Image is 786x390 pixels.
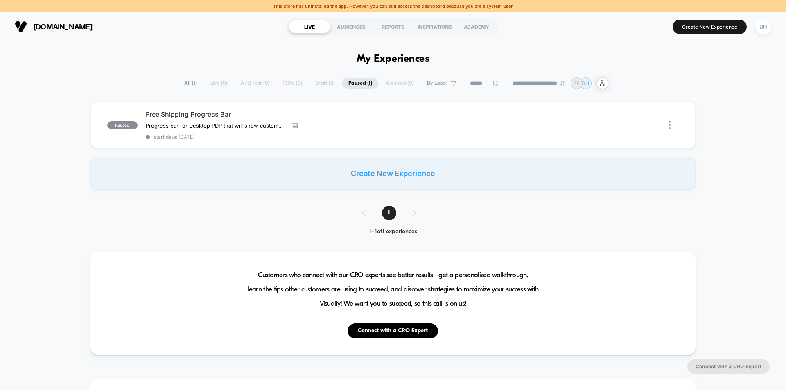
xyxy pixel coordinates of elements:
[12,20,95,33] button: [DOMAIN_NAME]
[755,19,771,35] div: DH
[289,20,330,33] div: LIVE
[146,134,393,140] span: start date: [DATE]
[33,23,93,31] span: [DOMAIN_NAME]
[456,20,497,33] div: ACADEMY
[427,80,447,86] span: By Label
[354,228,433,235] div: 1 - 1 of 1 experiences
[248,268,539,311] span: Customers who connect with our CRO experts see better results - get a personalized walkthrough, l...
[573,80,580,86] p: BP
[582,80,589,86] p: DH
[342,78,378,89] span: Paused ( 1 )
[357,53,430,65] h1: My Experiences
[382,206,396,220] span: 1
[753,18,774,35] button: DH
[178,78,203,89] span: All ( 1 )
[687,359,770,374] button: Connect with a CRO Expert
[15,20,27,33] img: Visually logo
[348,323,438,338] button: Connect with a CRO Expert
[669,121,671,129] img: close
[330,20,372,33] div: AUDIENCES
[90,157,696,189] div: Create New Experience
[414,20,456,33] div: INSPIRATIONS
[146,110,393,118] span: Free Shipping Progress Bar
[560,81,565,86] img: end
[372,20,414,33] div: REPORTS
[107,121,138,129] span: paused
[673,20,747,34] button: Create New Experience
[146,122,286,129] span: Progress bar for Desktop PDP that will show customers the delta between their cart value and the ...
